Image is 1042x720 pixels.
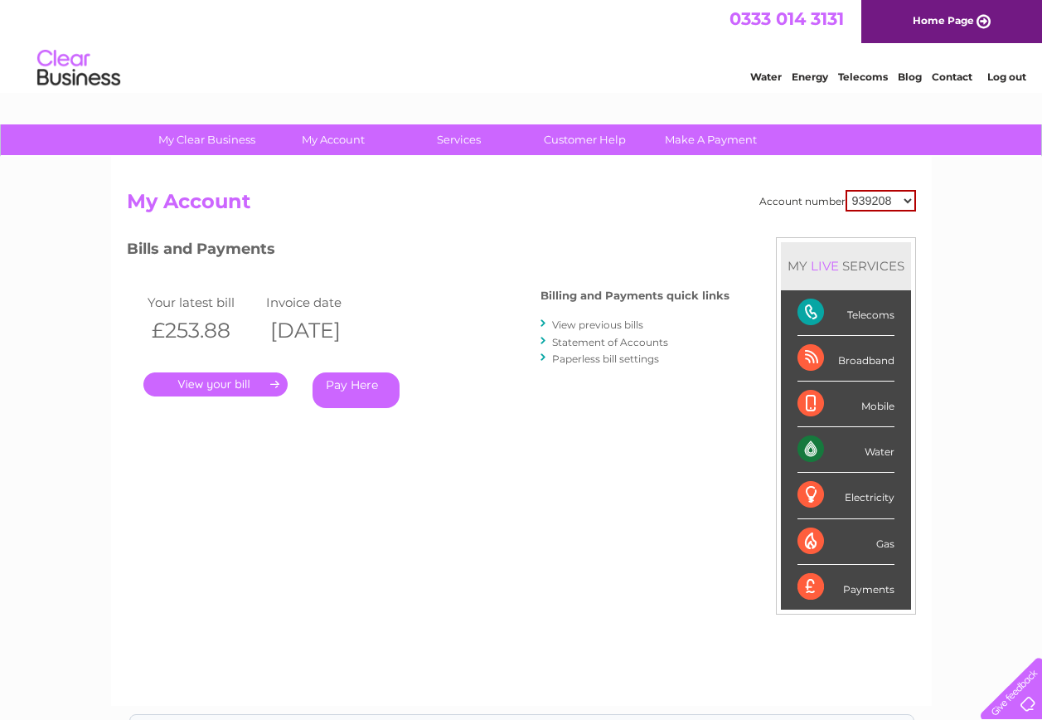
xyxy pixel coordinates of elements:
a: My Clear Business [138,124,275,155]
a: Pay Here [313,372,400,408]
a: My Account [264,124,401,155]
div: Gas [797,519,894,565]
div: Broadband [797,336,894,382]
a: Contact [932,71,972,83]
div: Clear Business is a trading name of Verastar Limited (registered in [GEOGRAPHIC_DATA] No. 3667643... [130,9,914,80]
a: Water [750,71,782,83]
h2: My Account [127,190,916,221]
a: Telecoms [838,71,888,83]
th: [DATE] [262,314,381,348]
h4: Billing and Payments quick links [540,289,729,302]
a: 0333 014 3131 [729,8,844,29]
th: £253.88 [143,314,263,348]
div: Mobile [797,382,894,427]
div: Electricity [797,473,894,518]
a: Make A Payment [642,124,779,155]
div: LIVE [807,258,842,274]
a: View previous bills [552,319,643,331]
a: Customer Help [516,124,653,155]
a: Services [390,124,527,155]
td: Your latest bill [143,291,263,314]
a: . [143,372,288,396]
div: Telecoms [797,290,894,336]
a: Paperless bill settings [552,353,659,365]
div: MY SERVICES [781,242,911,289]
div: Payments [797,565,894,610]
a: Blog [898,71,922,83]
img: logo.png [36,43,121,94]
a: Energy [792,71,828,83]
a: Statement of Accounts [552,336,668,348]
div: Account number [759,190,916,212]
div: Water [797,427,894,473]
td: Invoice date [262,291,381,314]
h3: Bills and Payments [127,237,729,266]
a: Log out [987,71,1026,83]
